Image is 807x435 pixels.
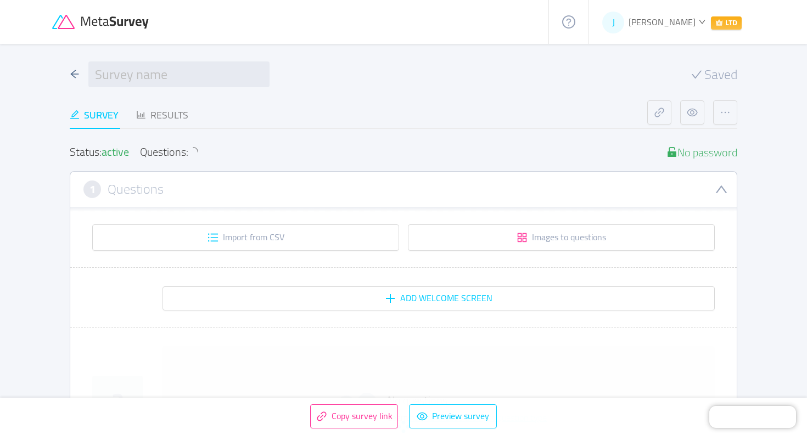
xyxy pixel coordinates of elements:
[680,100,704,125] button: icon: eye
[711,16,742,30] span: LTD
[713,100,737,125] button: icon: ellipsis
[562,15,575,29] i: icon: question-circle
[92,224,399,251] button: icon: unordered-listImport from CSV
[698,18,705,25] i: icon: down
[629,14,696,30] span: [PERSON_NAME]
[715,183,728,196] i: icon: down
[704,68,737,81] span: Saved
[408,224,715,251] button: icon: appstoreImages to questions
[102,142,129,162] span: active
[70,108,119,122] div: Survey
[136,108,188,122] div: Results
[409,404,497,428] button: icon: eyePreview survey
[108,183,164,195] h3: Questions
[666,146,737,158] div: No password
[136,110,146,120] i: icon: bar-chart
[612,12,615,33] span: J
[188,147,198,157] i: icon: loading
[647,100,671,125] button: icon: link
[691,69,702,80] i: icon: check
[715,19,723,26] i: icon: crown
[70,69,80,79] i: icon: arrow-left
[140,146,198,158] div: Questions:
[162,286,715,310] button: icon: plusAdd Welcome screen
[666,146,677,157] i: icon: unlock
[88,61,270,87] input: Survey name
[310,404,398,428] button: icon: linkCopy survey link
[709,406,796,428] iframe: Chatra live chat
[70,146,129,158] div: Status:
[70,110,80,120] i: icon: edit
[70,67,80,82] div: icon: arrow-left
[89,183,96,195] span: 1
